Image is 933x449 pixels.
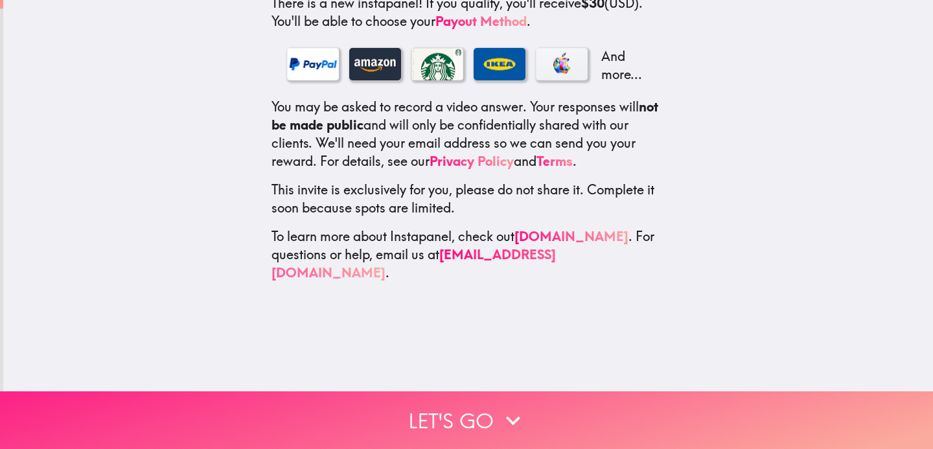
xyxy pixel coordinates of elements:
p: You may be asked to record a video answer. Your responses will and will only be confidentially sh... [271,98,665,170]
p: And more... [598,47,650,84]
a: [DOMAIN_NAME] [514,228,628,244]
p: To learn more about Instapanel, check out . For questions or help, email us at . [271,227,665,282]
p: This invite is exclusively for you, please do not share it. Complete it soon because spots are li... [271,181,665,217]
b: not be made public [271,98,658,133]
a: [EMAIL_ADDRESS][DOMAIN_NAME] [271,246,556,281]
a: Privacy Policy [430,153,514,169]
a: Payout Method [435,13,527,29]
a: Terms [536,153,573,169]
